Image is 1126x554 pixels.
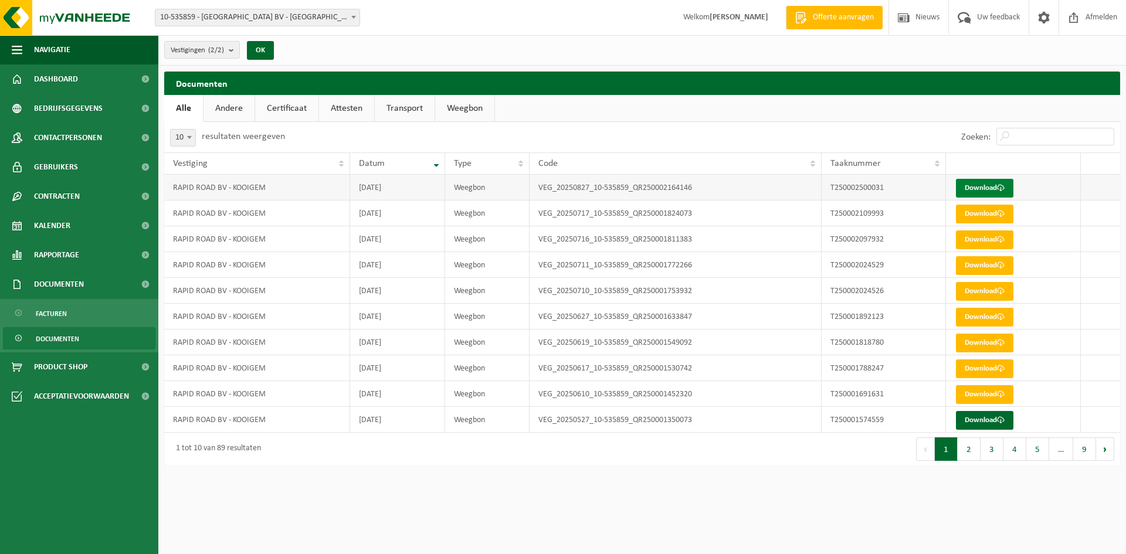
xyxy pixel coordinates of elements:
[34,35,70,64] span: Navigatie
[164,381,350,407] td: RAPID ROAD BV - KOOIGEM
[445,175,530,200] td: Weegbon
[445,329,530,355] td: Weegbon
[956,411,1013,430] a: Download
[350,304,445,329] td: [DATE]
[170,129,196,147] span: 10
[530,226,822,252] td: VEG_20250716_10-535859_QR250001811383
[956,334,1013,352] a: Download
[822,175,946,200] td: T250002500031
[445,226,530,252] td: Weegbon
[822,355,946,381] td: T250001788247
[164,407,350,433] td: RAPID ROAD BV - KOOIGEM
[173,159,208,168] span: Vestiging
[350,226,445,252] td: [DATE]
[164,329,350,355] td: RAPID ROAD BV - KOOIGEM
[350,175,445,200] td: [DATE]
[935,437,958,461] button: 1
[350,200,445,226] td: [DATE]
[34,382,129,411] span: Acceptatievoorwaarden
[1026,437,1049,461] button: 5
[3,302,155,324] a: Facturen
[164,41,240,59] button: Vestigingen(2/2)
[530,252,822,278] td: VEG_20250711_10-535859_QR250001772266
[454,159,472,168] span: Type
[538,159,558,168] span: Code
[255,95,318,122] a: Certificaat
[359,159,385,168] span: Datum
[204,95,255,122] a: Andere
[530,329,822,355] td: VEG_20250619_10-535859_QR250001549092
[810,12,877,23] span: Offerte aanvragen
[350,407,445,433] td: [DATE]
[36,303,67,325] span: Facturen
[530,175,822,200] td: VEG_20250827_10-535859_QR250002164146
[445,355,530,381] td: Weegbon
[435,95,494,122] a: Weegbon
[164,175,350,200] td: RAPID ROAD BV - KOOIGEM
[956,308,1013,327] a: Download
[445,407,530,433] td: Weegbon
[710,13,768,22] strong: [PERSON_NAME]
[34,211,70,240] span: Kalender
[319,95,374,122] a: Attesten
[530,407,822,433] td: VEG_20250527_10-535859_QR250001350073
[34,64,78,94] span: Dashboard
[34,240,79,270] span: Rapportage
[202,132,285,141] label: resultaten weergeven
[1096,437,1114,461] button: Next
[830,159,881,168] span: Taaknummer
[958,437,981,461] button: 2
[956,230,1013,249] a: Download
[350,278,445,304] td: [DATE]
[1049,437,1073,461] span: …
[822,304,946,329] td: T250001892123
[786,6,883,29] a: Offerte aanvragen
[1003,437,1026,461] button: 4
[247,41,274,60] button: OK
[822,252,946,278] td: T250002024529
[34,123,102,152] span: Contactpersonen
[822,381,946,407] td: T250001691631
[981,437,1003,461] button: 3
[3,327,155,349] a: Documenten
[822,407,946,433] td: T250001574559
[445,304,530,329] td: Weegbon
[445,381,530,407] td: Weegbon
[350,252,445,278] td: [DATE]
[350,355,445,381] td: [DATE]
[171,130,195,146] span: 10
[822,200,946,226] td: T250002109993
[164,304,350,329] td: RAPID ROAD BV - KOOIGEM
[956,282,1013,301] a: Download
[956,179,1013,198] a: Download
[1073,437,1096,461] button: 9
[956,359,1013,378] a: Download
[956,205,1013,223] a: Download
[530,381,822,407] td: VEG_20250610_10-535859_QR250001452320
[350,381,445,407] td: [DATE]
[164,72,1120,94] h2: Documenten
[164,355,350,381] td: RAPID ROAD BV - KOOIGEM
[916,437,935,461] button: Previous
[530,200,822,226] td: VEG_20250717_10-535859_QR250001824073
[170,439,261,460] div: 1 tot 10 van 89 resultaten
[822,226,946,252] td: T250002097932
[34,152,78,182] span: Gebruikers
[956,256,1013,275] a: Download
[164,200,350,226] td: RAPID ROAD BV - KOOIGEM
[445,252,530,278] td: Weegbon
[208,46,224,54] count: (2/2)
[530,278,822,304] td: VEG_20250710_10-535859_QR250001753932
[34,352,87,382] span: Product Shop
[155,9,359,26] span: 10-535859 - RAPID ROAD BV - KOOIGEM
[445,200,530,226] td: Weegbon
[375,95,435,122] a: Transport
[956,385,1013,404] a: Download
[34,270,84,299] span: Documenten
[961,132,991,142] label: Zoeken:
[34,182,80,211] span: Contracten
[822,329,946,355] td: T250001818780
[171,42,224,59] span: Vestigingen
[34,94,103,123] span: Bedrijfsgegevens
